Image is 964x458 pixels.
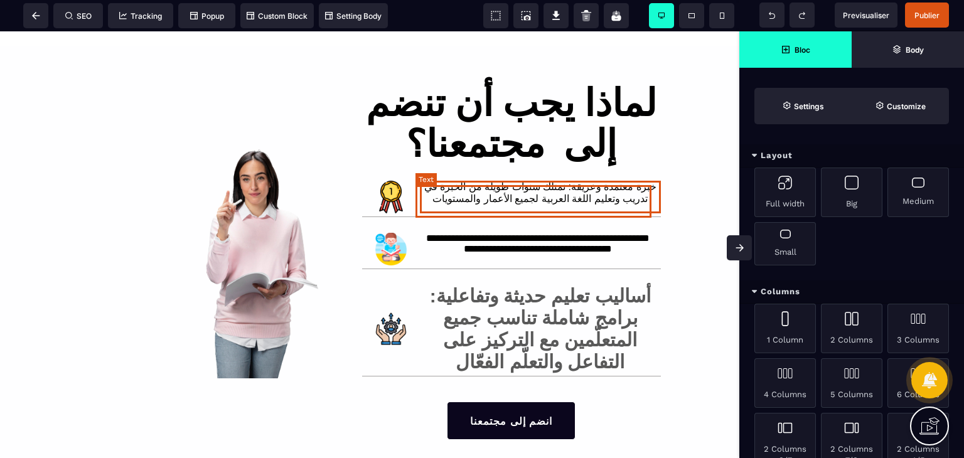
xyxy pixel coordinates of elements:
[513,3,538,28] span: Screenshot
[906,45,924,55] strong: Body
[190,11,224,21] span: Popup
[375,201,407,234] img: 242227ade6b31279df1574f2607e0e19_reading.png
[795,45,810,55] strong: Bloc
[754,168,816,217] div: Full width
[119,11,162,21] span: Tracking
[821,168,882,217] div: Big
[430,254,656,341] b: أساليب تعليم حديثة وتفاعلية: برامج شاملة تناسب جميع المتعلّمين مع التركيز على التفاعل والتعلّم ال...
[794,102,824,111] strong: Settings
[852,31,964,68] span: Open Layer Manager
[739,280,964,304] div: Columns
[739,144,964,168] div: Layout
[375,281,407,314] img: 89f3674c4ccb1ad6a46cf0fc1438c070_16257293.png
[173,101,337,347] img: 76abba3fc84f1b14acd58b7f4049a559_portrait-enseignante-tenant-livre.png
[843,11,889,20] span: Previsualiser
[887,358,949,408] div: 6 Columns
[247,11,308,21] span: Custom Block
[821,358,882,408] div: 5 Columns
[483,3,508,28] span: View components
[754,304,816,353] div: 1 Column
[887,102,926,111] strong: Customize
[420,149,661,182] div: خبرة معتمدة وعريقة: نمتلك سنوات طويلة من الخبرة في تدريب وتعليم اللغة العربية لجميع الأعمار والمس...
[914,11,940,20] span: Publier
[754,222,816,265] div: Small
[362,52,661,134] div: لماذا يجب أن تنضم إلى مجتمعنا؟
[325,11,382,21] span: Setting Body
[754,358,816,408] div: 4 Columns
[754,88,852,124] span: Settings
[375,149,407,182] img: 9a49ea9c8afaf938a0b592606d7c5544_badge.png
[887,304,949,353] div: 3 Columns
[65,11,92,21] span: SEO
[887,168,949,217] div: Medium
[447,370,576,408] button: انضم إلى مجتمعنا
[739,31,852,68] span: Open Blocks
[835,3,897,28] span: Preview
[821,304,882,353] div: 2 Columns
[852,88,949,124] span: Open Style Manager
